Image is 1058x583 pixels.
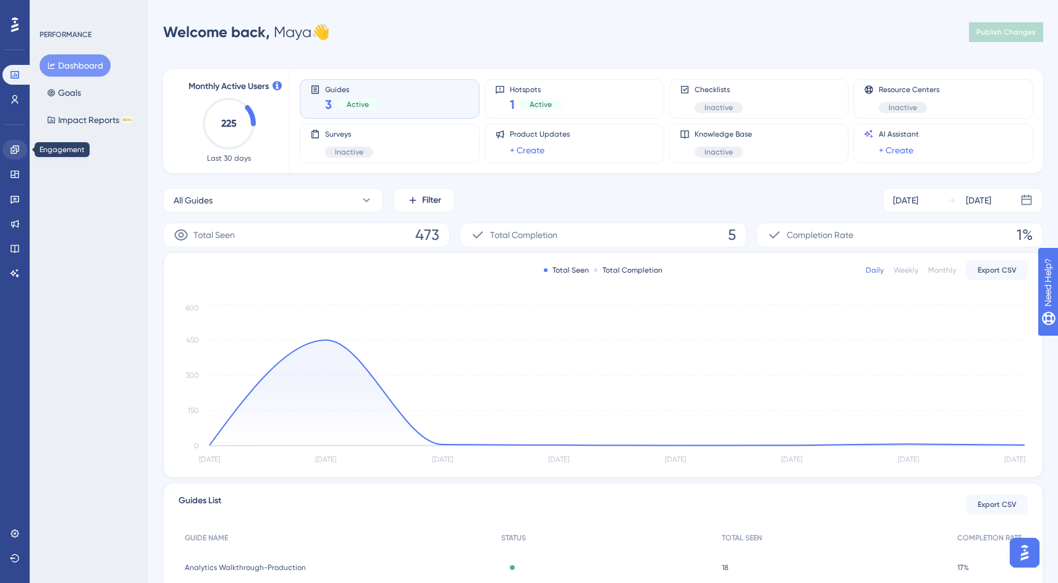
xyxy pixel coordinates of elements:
[185,304,199,312] tspan: 600
[894,265,918,275] div: Weekly
[695,85,743,95] span: Checklists
[879,143,913,158] a: + Create
[188,79,269,94] span: Monthly Active Users
[193,228,235,242] span: Total Seen
[978,500,1017,509] span: Export CSV
[325,96,332,113] span: 3
[728,225,736,245] span: 5
[185,371,199,380] tspan: 300
[548,455,569,464] tspan: [DATE]
[705,103,733,113] span: Inactive
[879,129,919,139] span: AI Assistant
[490,228,557,242] span: Total Completion
[966,260,1028,280] button: Export CSV
[185,563,306,572] span: Analytics Walkthrough-Production
[787,228,853,242] span: Completion Rate
[207,153,251,163] span: Last 30 days
[40,109,140,131] button: Impact ReportsBETA
[898,455,919,464] tspan: [DATE]
[957,533,1022,543] span: COMPLETION RATE
[544,265,589,275] div: Total Seen
[530,100,552,109] span: Active
[594,265,662,275] div: Total Completion
[315,455,336,464] tspan: [DATE]
[174,193,213,208] span: All Guides
[194,441,199,450] tspan: 0
[186,336,199,344] tspan: 450
[163,23,270,41] span: Welcome back,
[185,533,228,543] span: GUIDE NAME
[179,493,221,516] span: Guides List
[510,143,544,158] a: + Create
[393,188,455,213] button: Filter
[1017,225,1033,245] span: 1%
[705,147,733,157] span: Inactive
[163,22,330,42] div: Maya 👋
[889,103,917,113] span: Inactive
[978,265,1017,275] span: Export CSV
[722,533,762,543] span: TOTAL SEEN
[163,188,383,213] button: All Guides
[966,495,1028,514] button: Export CSV
[221,117,237,129] text: 225
[1004,455,1025,464] tspan: [DATE]
[199,455,220,464] tspan: [DATE]
[415,225,439,245] span: 473
[695,129,752,139] span: Knowledge Base
[893,193,918,208] div: [DATE]
[40,54,111,77] button: Dashboard
[510,96,515,113] span: 1
[928,265,956,275] div: Monthly
[879,85,939,95] span: Resource Centers
[29,3,77,18] span: Need Help?
[40,30,91,40] div: PERFORMANCE
[422,193,441,208] span: Filter
[335,147,363,157] span: Inactive
[966,193,991,208] div: [DATE]
[1006,534,1043,571] iframe: UserGuiding AI Assistant Launcher
[722,563,729,572] span: 18
[976,27,1036,37] span: Publish Changes
[347,100,369,109] span: Active
[122,117,133,123] div: BETA
[781,455,802,464] tspan: [DATE]
[432,455,453,464] tspan: [DATE]
[510,85,562,93] span: Hotspots
[665,455,686,464] tspan: [DATE]
[325,129,373,139] span: Surveys
[969,22,1043,42] button: Publish Changes
[40,82,88,104] button: Goals
[188,406,199,415] tspan: 150
[501,533,526,543] span: STATUS
[866,265,884,275] div: Daily
[957,563,969,572] span: 17%
[510,129,570,139] span: Product Updates
[325,85,379,93] span: Guides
